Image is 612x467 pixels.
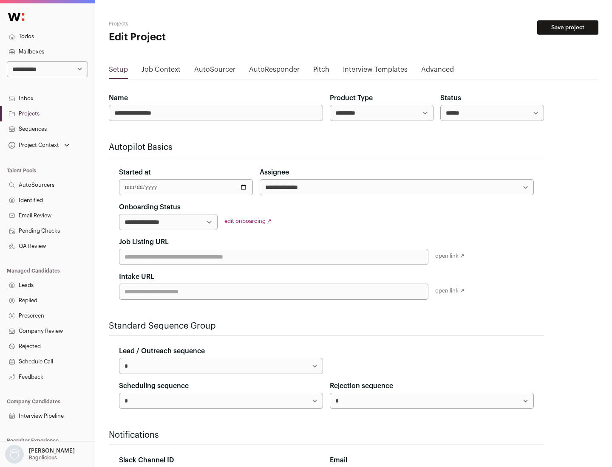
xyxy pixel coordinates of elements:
[109,320,544,332] h2: Standard Sequence Group
[119,381,189,391] label: Scheduling sequence
[109,429,544,441] h2: Notifications
[29,454,57,461] p: Bagelicious
[330,93,373,103] label: Product Type
[537,20,598,35] button: Save project
[313,65,329,78] a: Pitch
[119,202,181,212] label: Onboarding Status
[440,93,461,103] label: Status
[7,139,71,151] button: Open dropdown
[224,218,272,224] a: edit onboarding ↗
[109,141,544,153] h2: Autopilot Basics
[5,445,24,464] img: nopic.png
[29,447,75,454] p: [PERSON_NAME]
[330,455,534,465] div: Email
[142,65,181,78] a: Job Context
[109,93,128,103] label: Name
[109,20,272,27] h2: Projects
[421,65,454,78] a: Advanced
[119,237,169,247] label: Job Listing URL
[260,167,289,177] label: Assignee
[330,381,393,391] label: Rejection sequence
[343,65,408,78] a: Interview Templates
[3,8,29,25] img: Wellfound
[119,272,154,282] label: Intake URL
[109,65,128,78] a: Setup
[249,65,300,78] a: AutoResponder
[119,167,151,177] label: Started at
[109,31,272,44] h1: Edit Project
[3,445,76,464] button: Open dropdown
[119,346,205,356] label: Lead / Outreach sequence
[7,142,59,149] div: Project Context
[119,455,174,465] label: Slack Channel ID
[194,65,235,78] a: AutoSourcer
